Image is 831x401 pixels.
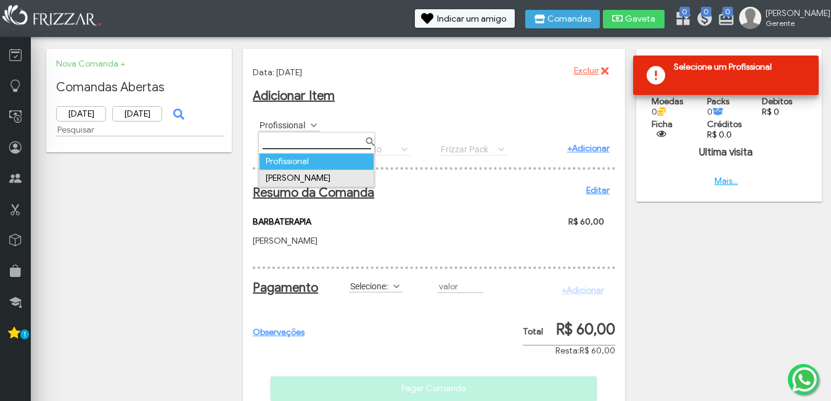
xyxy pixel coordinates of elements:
h2: Adicionar Item [253,88,615,104]
button: Indicar um amigo [415,9,515,28]
input: Pesquisar [56,123,224,136]
input: valor [438,280,483,293]
input: Filtro [263,136,371,149]
a: 0 [674,10,687,30]
p: Data: [DATE] [253,67,615,78]
span: Gaveta [625,15,656,23]
span: Selecione um Profissional [674,62,809,76]
a: +Adicionar [567,143,610,154]
span: Packs [707,96,729,107]
button: ui-button [168,105,187,123]
span: Comandas [547,15,591,23]
span: ui-button [177,105,178,123]
input: Data Final [112,106,162,122]
span: Indicar um amigo [437,15,506,23]
p: [PERSON_NAME] [253,236,455,246]
h4: Ultima visita [646,146,806,159]
a: Nova Comanda + [56,59,125,69]
a: [PERSON_NAME] Gerente [739,7,825,31]
button: Comandas [525,10,600,28]
span: Créditos [707,119,742,130]
a: R$ 0.0 [707,130,732,140]
h2: Pagamento [253,280,306,296]
img: whatsapp.png [790,365,819,394]
a: R$ 0 [762,107,779,117]
span: 0 [652,107,666,117]
a: 0 [696,10,708,30]
a: Observações [253,327,305,337]
a: Mais... [714,176,738,186]
span: 0 [679,7,690,17]
h2: Resumo da Comanda [253,185,610,200]
span: R$ 60,00 [556,320,615,339]
button: Excluir [565,62,615,80]
span: 0 [707,107,724,117]
span: Debitos [762,96,792,107]
span: BARBATERAPIA [253,217,311,227]
span: R$ 60,00 [579,345,615,356]
span: Excluir [574,62,599,80]
span: 0 [723,7,733,17]
span: 1 [20,329,29,339]
span: [PERSON_NAME] [766,8,821,19]
span: R$ 60,00 [568,217,604,227]
td: Profissional [260,153,374,170]
td: [PERSON_NAME] [260,170,374,186]
h2: Comandas Abertas [56,80,222,95]
button: ui-button [652,130,670,139]
span: 0 [701,7,711,17]
span: Moedas [652,96,683,107]
span: Ficha [652,119,673,130]
a: 0 [718,10,730,30]
label: Selecione: [349,280,391,292]
span: Total [523,326,543,337]
a: Editar [586,185,610,196]
div: Resta: [523,345,615,356]
button: Gaveta [603,10,665,28]
span: Gerente [766,19,821,28]
label: Profissional [258,119,309,131]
